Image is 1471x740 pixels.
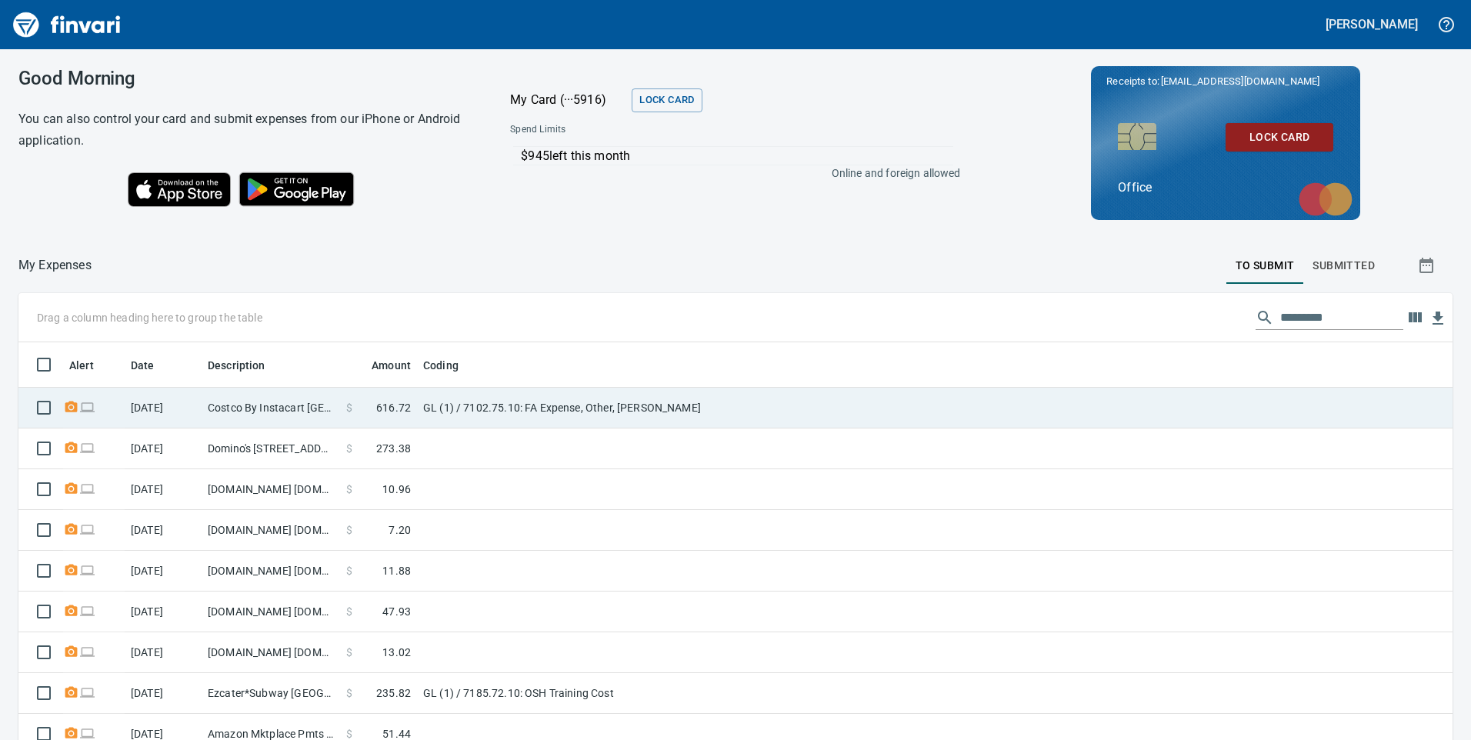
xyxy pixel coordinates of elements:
[202,551,340,592] td: [DOMAIN_NAME] [DOMAIN_NAME][URL] WA
[346,563,352,578] span: $
[63,565,79,575] span: Receipt Required
[510,91,625,109] p: My Card (···5916)
[9,6,125,43] img: Finvari
[79,525,95,535] span: Online transaction
[346,400,352,415] span: $
[63,525,79,535] span: Receipt Required
[79,484,95,494] span: Online transaction
[63,606,79,616] span: Receipt Required
[79,565,95,575] span: Online transaction
[18,68,472,89] h3: Good Morning
[1236,256,1295,275] span: To Submit
[1313,256,1375,275] span: Submitted
[382,645,411,660] span: 13.02
[79,606,95,616] span: Online transaction
[63,728,79,738] span: Receipt Required
[79,647,95,657] span: Online transaction
[376,441,411,456] span: 273.38
[125,469,202,510] td: [DATE]
[37,310,262,325] p: Drag a column heading here to group the table
[131,356,175,375] span: Date
[202,428,340,469] td: Domino's [STREET_ADDRESS]
[376,400,411,415] span: 616.72
[1159,74,1321,88] span: [EMAIL_ADDRESS][DOMAIN_NAME]
[125,592,202,632] td: [DATE]
[1118,178,1333,197] p: Office
[202,388,340,428] td: Costco By Instacart [GEOGRAPHIC_DATA] [GEOGRAPHIC_DATA]
[1291,175,1360,224] img: mastercard.svg
[202,592,340,632] td: [DOMAIN_NAME] [DOMAIN_NAME][URL] WA
[521,147,952,165] p: $945 left this month
[632,88,702,112] button: Lock Card
[125,428,202,469] td: [DATE]
[346,685,352,701] span: $
[79,688,95,698] span: Online transaction
[63,443,79,453] span: Receipt Required
[63,484,79,494] span: Receipt Required
[125,632,202,673] td: [DATE]
[423,356,479,375] span: Coding
[346,645,352,660] span: $
[417,388,802,428] td: GL (1) / 7102.75.10: FA Expense, Other, [PERSON_NAME]
[18,256,92,275] p: My Expenses
[18,108,472,152] h6: You can also control your card and submit expenses from our iPhone or Android application.
[346,441,352,456] span: $
[510,122,762,138] span: Spend Limits
[202,632,340,673] td: [DOMAIN_NAME] [DOMAIN_NAME][URL] WA
[389,522,411,538] span: 7.20
[63,647,79,657] span: Receipt Required
[423,356,459,375] span: Coding
[125,510,202,551] td: [DATE]
[231,164,363,215] img: Get it on Google Play
[63,688,79,698] span: Receipt Required
[639,92,694,109] span: Lock Card
[1322,12,1422,36] button: [PERSON_NAME]
[352,356,411,375] span: Amount
[1403,247,1453,284] button: Show transactions within a particular date range
[382,604,411,619] span: 47.93
[376,685,411,701] span: 235.82
[202,510,340,551] td: [DOMAIN_NAME] [DOMAIN_NAME][URL] WA
[1226,123,1333,152] button: Lock Card
[69,356,114,375] span: Alert
[18,256,92,275] nav: breadcrumb
[128,172,231,207] img: Download on the App Store
[208,356,285,375] span: Description
[69,356,94,375] span: Alert
[63,402,79,412] span: Receipt Required
[1326,16,1418,32] h5: [PERSON_NAME]
[1106,74,1345,89] p: Receipts to:
[382,563,411,578] span: 11.88
[125,673,202,714] td: [DATE]
[79,728,95,738] span: Online transaction
[125,388,202,428] td: [DATE]
[498,165,960,181] p: Online and foreign allowed
[79,402,95,412] span: Online transaction
[79,443,95,453] span: Online transaction
[125,551,202,592] td: [DATE]
[1238,128,1321,147] span: Lock Card
[346,482,352,497] span: $
[382,482,411,497] span: 10.96
[346,522,352,538] span: $
[372,356,411,375] span: Amount
[1426,307,1449,330] button: Download table
[131,356,155,375] span: Date
[417,673,802,714] td: GL (1) / 7185.72.10: OSH Training Cost
[202,469,340,510] td: [DOMAIN_NAME] [DOMAIN_NAME][URL] WA
[1403,306,1426,329] button: Choose columns to display
[208,356,265,375] span: Description
[346,604,352,619] span: $
[202,673,340,714] td: Ezcater*Subway [GEOGRAPHIC_DATA] [GEOGRAPHIC_DATA]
